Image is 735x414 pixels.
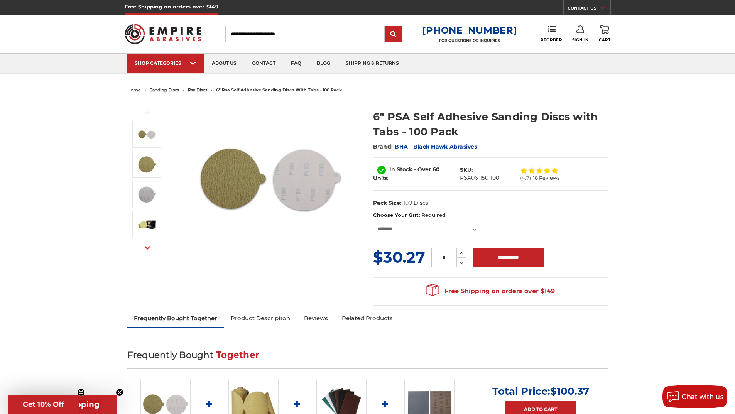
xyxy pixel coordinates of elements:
[568,4,610,15] a: CONTACT US
[204,54,244,73] a: about us
[460,166,473,174] dt: SKU:
[193,101,348,255] img: 6 inch psa sanding disc
[283,54,309,73] a: faq
[403,199,428,207] dd: 100 Discs
[373,248,425,267] span: $30.27
[414,166,431,173] span: - Over
[541,25,562,42] a: Reorder
[125,19,202,49] img: Empire Abrasives
[550,385,589,397] span: $100.37
[135,60,196,66] div: SHOP CATEGORIES
[373,199,402,207] dt: Pack Size:
[373,143,393,150] span: Brand:
[150,87,179,93] a: sanding discs
[426,284,555,299] span: Free Shipping on orders over $149
[216,350,259,360] span: Together
[520,176,531,181] span: (4.7)
[373,109,608,139] h1: 6" PSA Self Adhesive Sanding Discs with Tabs - 100 Pack
[127,350,213,360] span: Frequently Bought
[541,37,562,42] span: Reorder
[137,185,157,204] img: 6" pressure sensitive adhesive sanding disc
[373,175,388,182] span: Units
[137,125,157,144] img: 6 inch psa sanding disc
[244,54,283,73] a: contact
[395,143,477,150] a: BHA - Black Hawk Abrasives
[533,176,559,181] span: 18 Reviews
[138,104,157,121] button: Previous
[386,27,401,42] input: Submit
[116,389,123,396] button: Close teaser
[422,25,517,36] a: [PHONE_NUMBER]
[137,215,157,234] img: 6 inch sticky back disc with tab
[335,310,400,327] a: Related Products
[188,87,207,93] a: psa discs
[338,54,407,73] a: shipping & returns
[460,174,499,182] dd: PSA06-150-100
[8,395,117,414] div: Get Free ShippingClose teaser
[572,37,589,42] span: Sign In
[492,385,589,397] p: Total Price:
[389,166,412,173] span: In Stock
[662,385,727,408] button: Chat with us
[373,211,608,219] label: Choose Your Grit:
[23,400,64,409] span: Get 10% Off
[297,310,335,327] a: Reviews
[421,212,446,218] small: Required
[599,25,610,42] a: Cart
[224,310,297,327] a: Product Description
[422,38,517,43] p: FOR QUESTIONS OR INQUIRIES
[216,87,342,93] span: 6" psa self adhesive sanding discs with tabs - 100 pack
[138,240,157,256] button: Next
[127,87,141,93] a: home
[433,166,440,173] span: 60
[309,54,338,73] a: blog
[8,395,79,414] div: Get 10% OffClose teaser
[682,393,723,400] span: Chat with us
[137,155,157,174] img: 6" sticky back sanding disc
[599,37,610,42] span: Cart
[77,389,85,396] button: Close teaser
[127,310,224,327] a: Frequently Bought Together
